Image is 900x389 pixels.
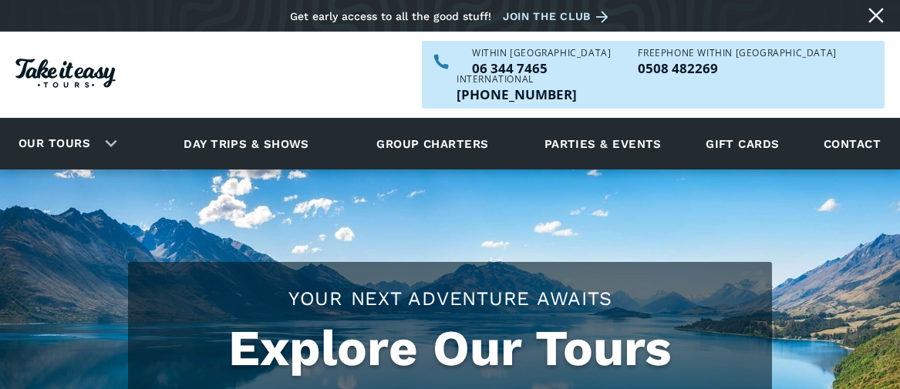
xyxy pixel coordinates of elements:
a: Parties & events [537,122,669,165]
a: Group charters [357,122,507,165]
a: Call us freephone within NZ on 0508482269 [638,62,836,75]
a: Gift cards [698,122,787,165]
div: WITHIN [GEOGRAPHIC_DATA] [472,49,611,58]
a: Call us outside of NZ on +6463447465 [457,88,577,101]
h2: Your Next Adventure Awaits [143,285,757,312]
a: Contact [816,122,888,165]
img: Take it easy Tours logo [15,59,116,88]
h1: Explore Our Tours [143,320,757,377]
a: Join the club [503,7,614,26]
p: 0508 482269 [638,62,836,75]
a: Close message [864,3,888,28]
p: [PHONE_NUMBER] [457,88,577,101]
div: Freephone WITHIN [GEOGRAPHIC_DATA] [638,49,836,58]
a: Day trips & shows [164,122,329,165]
a: Our tours [7,126,102,162]
div: Get early access to all the good stuff! [290,10,491,22]
div: International [457,75,577,84]
p: 06 344 7465 [472,62,611,75]
a: Homepage [15,51,116,99]
a: Call us within NZ on 063447465 [472,62,611,75]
